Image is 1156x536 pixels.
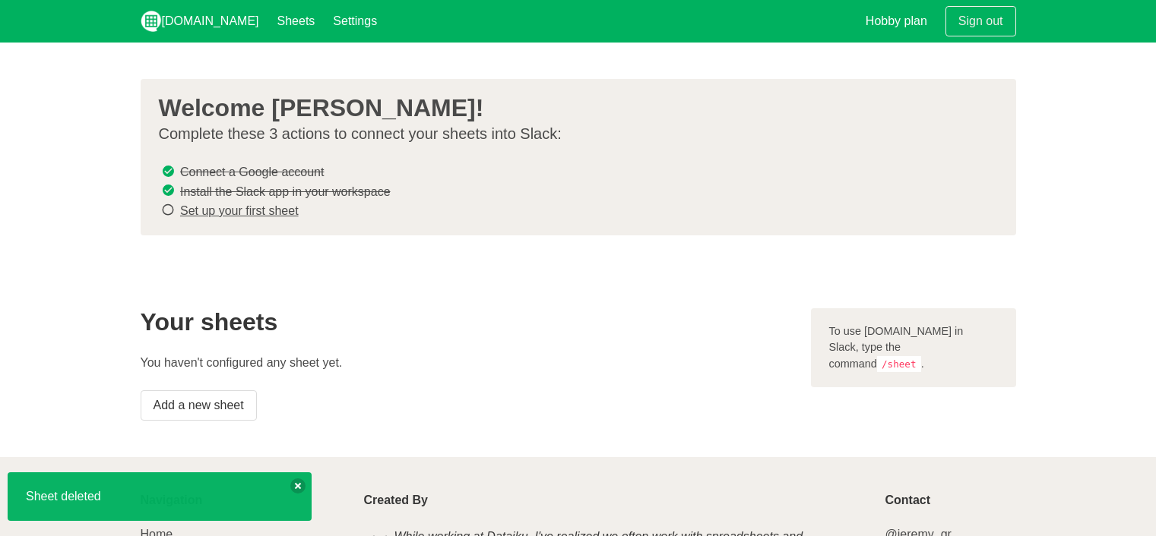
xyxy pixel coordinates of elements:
img: logo_v2_white.png [141,11,162,32]
h3: Welcome [PERSON_NAME]! [159,94,986,121]
code: /sheet [877,356,921,372]
p: Contact [885,493,1015,507]
s: Install the Slack app in your workspace [180,184,391,197]
a: Add a new sheet [141,390,257,421]
p: You haven't configured any sheet yet. [141,354,793,372]
p: Complete these 3 actions to connect your sheets into Slack: [159,125,986,143]
p: Created By [364,493,867,507]
h2: Your sheets [141,308,793,336]
s: Connect a Google account [180,166,324,178]
div: To use [DOMAIN_NAME] in Slack, type the command . [811,308,1016,388]
a: Set up your first sheet [180,204,299,217]
a: Sign out [945,6,1016,36]
div: Sheet deleted [8,472,312,521]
